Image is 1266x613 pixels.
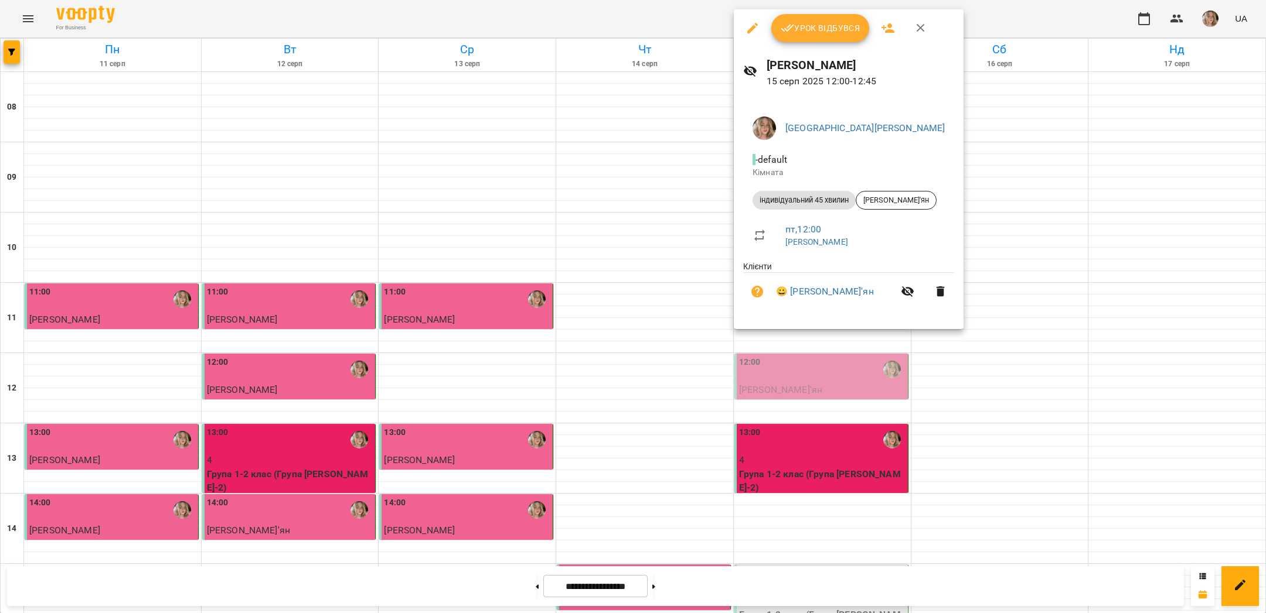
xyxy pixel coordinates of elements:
a: [PERSON_NAME] [785,237,848,246]
h6: [PERSON_NAME] [767,56,955,74]
p: 15 серп 2025 12:00 - 12:45 [767,74,955,88]
div: [PERSON_NAME]'ян [856,191,937,210]
button: Візит ще не сплачено. Додати оплату? [743,278,771,306]
ul: Клієнти [743,261,954,315]
span: [PERSON_NAME]'ян [856,195,936,206]
img: 96e0e92443e67f284b11d2ea48a6c5b1.jpg [753,117,776,140]
a: пт , 12:00 [785,224,821,235]
button: Урок відбувся [771,14,870,42]
p: Кімната [753,167,945,179]
span: Урок відбувся [781,21,860,35]
a: [GEOGRAPHIC_DATA][PERSON_NAME] [785,122,945,133]
a: 😀 [PERSON_NAME]'ян [776,285,874,299]
span: індивідуальний 45 хвилин [753,195,856,206]
span: - default [753,154,789,165]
